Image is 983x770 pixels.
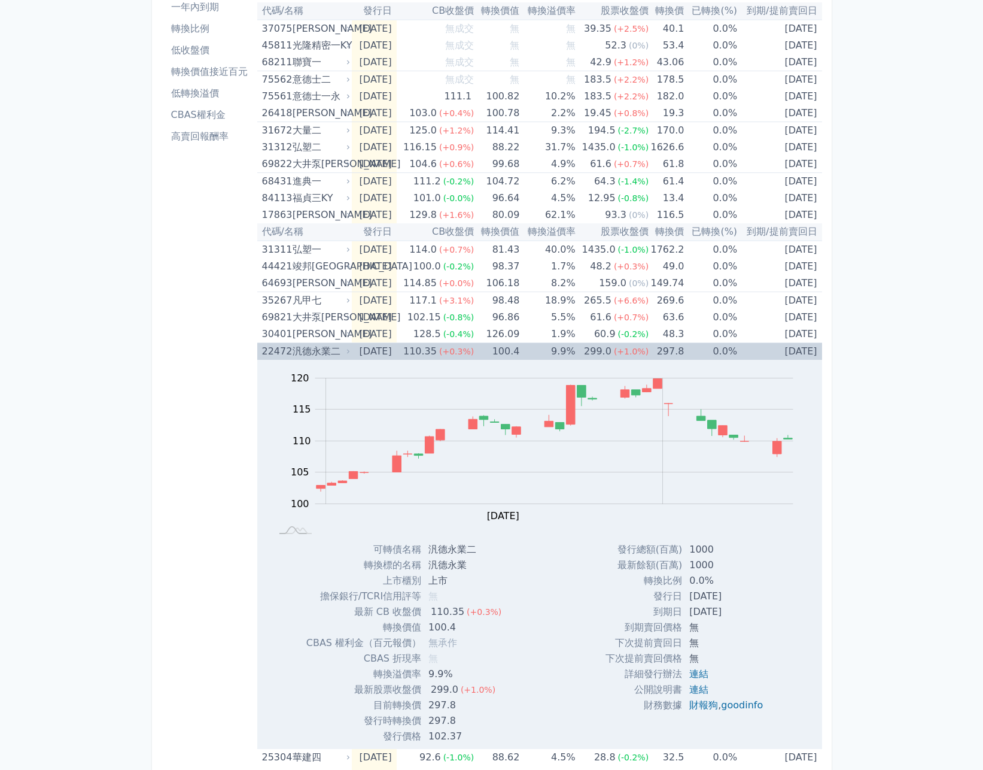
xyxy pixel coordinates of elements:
td: 80.09 [474,207,519,223]
div: 61.6 [588,309,614,326]
span: (+0.4%) [439,108,474,118]
div: 114.85 [401,275,439,292]
td: [DATE] [737,292,821,310]
td: 發行日 [605,589,682,604]
div: 183.5 [582,71,614,88]
td: 轉換比例 [605,573,682,589]
td: 40.1 [649,20,684,37]
span: 無 [566,40,576,51]
tspan: 110 [293,435,311,447]
td: 126.09 [474,326,519,343]
td: [DATE] [737,207,821,223]
td: [DATE] [352,54,396,71]
div: 111.2 [411,173,443,190]
span: (+0.3%) [614,262,649,271]
span: (+2.5%) [614,24,649,34]
div: 19.45 [582,105,614,122]
td: 62.1% [519,207,575,223]
td: [DATE] [352,309,396,326]
td: 上市 [421,573,511,589]
th: 已轉換(%) [684,223,737,241]
a: 轉換比例 [166,19,252,38]
td: 49.0 [649,258,684,275]
th: 到期/提前賣回日 [737,223,821,241]
td: [DATE] [737,326,821,343]
div: 凡甲七 [293,292,348,309]
td: 0.0% [684,173,737,190]
span: (+6.6%) [614,296,649,305]
td: 到期賣回價格 [605,620,682,635]
div: 183.5 [582,88,614,105]
th: 轉換價 [649,2,684,20]
td: 96.64 [474,190,519,207]
span: (+3.1%) [439,296,474,305]
span: (-0.4%) [443,329,474,339]
td: 63.6 [649,309,684,326]
td: [DATE] [737,54,821,71]
div: 45811 [262,37,290,54]
div: 意德士二 [293,71,348,88]
td: [DATE] [737,156,821,173]
div: 大量二 [293,122,348,139]
a: 低轉換溢價 [166,84,252,103]
td: [DATE] [737,105,821,122]
td: [DATE] [352,156,396,173]
td: 1.7% [519,258,575,275]
div: 69822 [262,156,290,172]
div: 42.9 [588,54,614,71]
td: 最新餘額(百萬) [605,557,682,573]
td: [DATE] [737,241,821,258]
span: (+0.3%) [467,607,501,617]
tspan: [DATE] [487,510,519,522]
div: 1435.0 [580,139,618,156]
td: 無 [682,635,772,651]
tspan: 120 [291,372,309,384]
div: 汎德永業二 [293,343,348,360]
th: 轉換價 [649,223,684,241]
div: 64.3 [592,173,618,190]
span: 無 [566,74,576,85]
span: (+0.8%) [614,108,649,118]
td: [DATE] [352,241,396,258]
div: 299.0 [582,343,614,360]
th: CB收盤價 [397,2,474,20]
td: 下次提前賣回價格 [605,651,682,666]
div: 114.0 [407,241,439,258]
a: CBAS權利金 [166,105,252,125]
td: [DATE] [737,122,821,140]
div: 75562 [262,71,290,88]
td: 無 [682,620,772,635]
td: 轉換標的名稱 [306,557,421,573]
div: 大井泵[PERSON_NAME] [293,309,348,326]
td: 1.9% [519,326,575,343]
div: 110.35 [401,343,439,360]
td: 0.0% [684,343,737,360]
span: (0%) [629,210,649,220]
div: 福貞三KY [293,190,348,207]
td: 擔保銀行/TCRI信用評等 [306,589,421,604]
td: 0.0% [684,275,737,292]
td: 0.0% [684,139,737,156]
td: 48.3 [649,326,684,343]
td: 0.0% [684,190,737,207]
div: 48.2 [588,258,614,275]
td: 2.2% [519,105,575,122]
td: 10.2% [519,88,575,105]
div: 竣邦[GEOGRAPHIC_DATA] [293,258,348,275]
div: [PERSON_NAME] [293,326,348,342]
td: 轉換價值 [306,620,421,635]
div: [PERSON_NAME] [293,207,348,223]
td: 0.0% [684,54,737,71]
td: 4.9% [519,156,575,173]
th: 轉換價值 [474,223,519,241]
td: 88.22 [474,139,519,156]
span: 無 [510,74,519,85]
th: 轉換溢價率 [519,223,575,241]
div: 22472 [262,343,290,360]
div: 弘塑一 [293,241,348,258]
td: 8.2% [519,275,575,292]
th: 股票收盤價 [576,223,649,241]
div: 104.6 [407,156,439,172]
span: (-0.2%) [443,177,474,186]
td: 0.0% [684,156,737,173]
